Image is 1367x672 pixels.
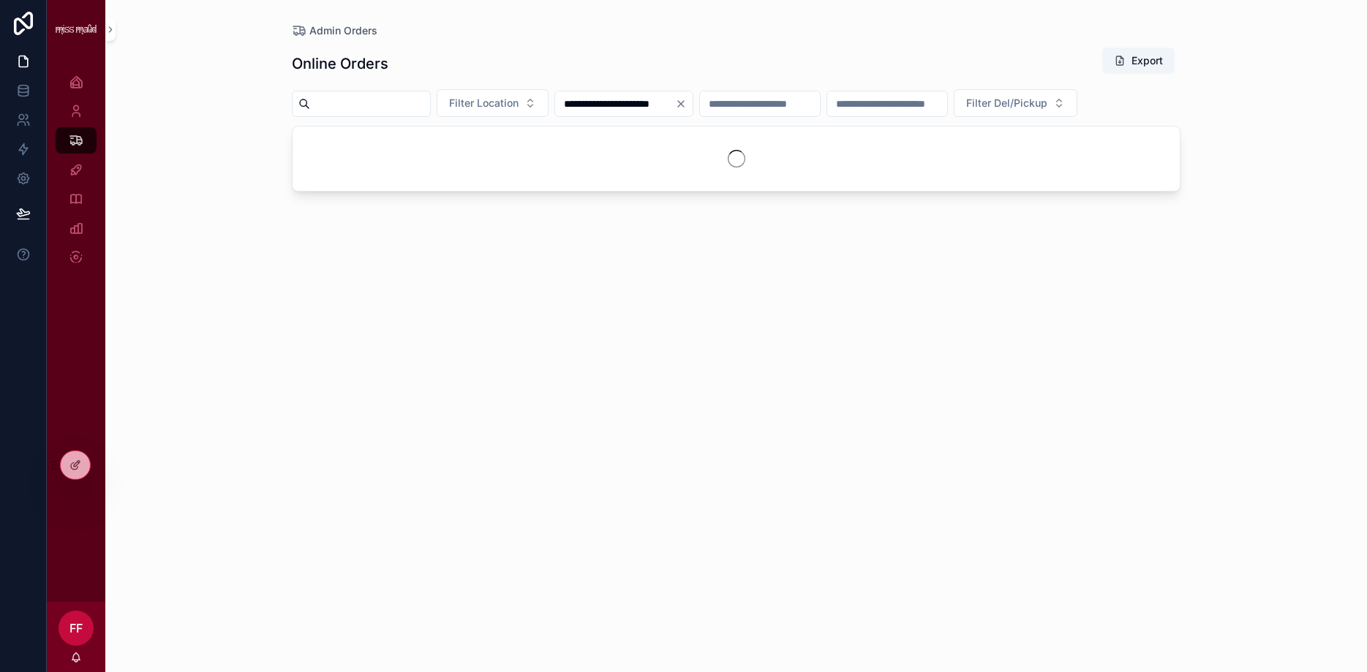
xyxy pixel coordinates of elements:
[309,23,377,38] span: Admin Orders
[954,89,1077,117] button: Select Button
[449,96,519,110] span: Filter Location
[1102,48,1175,74] button: Export
[47,58,105,290] div: scrollable content
[966,96,1047,110] span: Filter Del/Pickup
[69,619,83,637] span: FF
[292,53,388,74] h1: Online Orders
[437,89,549,117] button: Select Button
[675,98,693,110] button: Clear
[56,24,97,34] img: App logo
[292,23,377,38] a: Admin Orders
